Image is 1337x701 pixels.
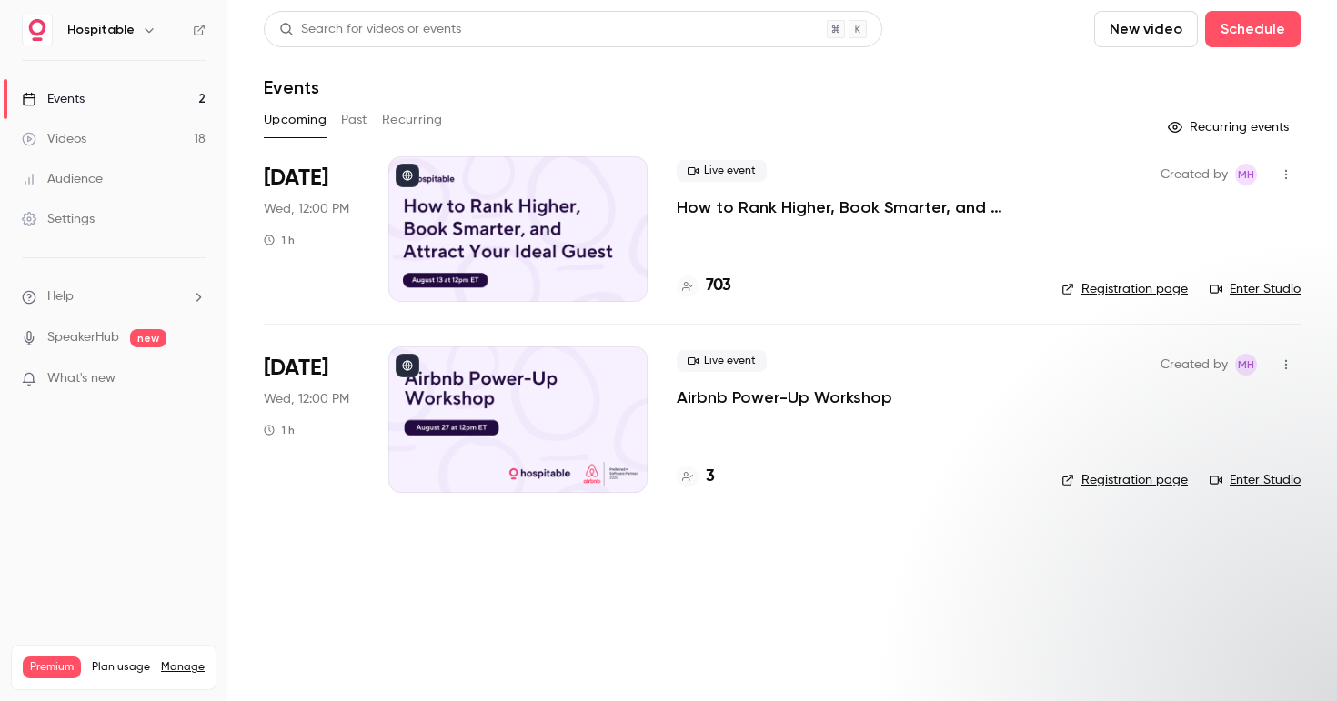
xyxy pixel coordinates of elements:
button: Recurring [382,105,443,135]
a: Enter Studio [1210,280,1301,298]
a: SpeakerHub [47,328,119,347]
a: Registration page [1061,471,1188,489]
a: Enter Studio [1210,471,1301,489]
img: Hospitable [23,15,52,45]
span: [DATE] [264,354,328,383]
span: Created by [1161,164,1228,185]
div: 1 h [264,423,295,437]
div: 1 h [264,233,295,247]
button: Recurring events [1160,113,1301,142]
span: Wed, 12:00 PM [264,390,349,408]
button: Past [341,105,367,135]
a: How to Rank Higher, Book Smarter, and Attract Your Ideal Guest [677,196,1032,218]
span: [DATE] [264,164,328,193]
div: Search for videos or events [279,20,461,39]
span: Wed, 12:00 PM [264,200,349,218]
span: MH [1238,164,1254,185]
span: Miles Hobson [1235,164,1257,185]
div: Events [22,90,85,108]
h1: Events [264,76,319,98]
a: Registration page [1061,280,1188,298]
a: 703 [677,274,731,298]
div: Settings [22,210,95,228]
span: MH [1238,354,1254,376]
div: Videos [22,130,86,148]
span: new [130,329,166,347]
button: New video [1094,11,1198,47]
a: Airbnb Power-Up Workshop [677,386,892,408]
h4: 3 [706,465,715,489]
span: Created by [1161,354,1228,376]
h4: 703 [706,274,731,298]
div: Aug 13 Wed, 12:00 PM (America/Toronto) [264,156,359,302]
li: help-dropdown-opener [22,287,206,306]
iframe: Noticeable Trigger [184,371,206,387]
div: Aug 27 Wed, 12:00 PM (America/Toronto) [264,346,359,492]
button: Schedule [1205,11,1301,47]
span: Live event [677,160,767,182]
span: Premium [23,656,81,678]
button: Upcoming [264,105,327,135]
div: Audience [22,170,103,188]
span: What's new [47,369,116,388]
span: Live event [677,350,767,372]
h6: Hospitable [67,21,135,39]
span: Plan usage [92,660,150,675]
span: Help [47,287,74,306]
a: Manage [161,660,205,675]
a: 3 [677,465,715,489]
span: Miles Hobson [1235,354,1257,376]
